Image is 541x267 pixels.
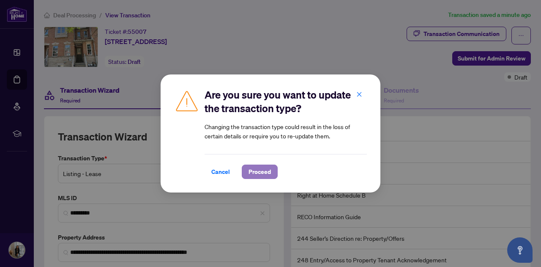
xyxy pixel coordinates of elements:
[356,91,362,97] span: close
[205,122,367,140] article: Changing the transaction type could result in the loss of certain details or require you to re-up...
[507,237,533,263] button: Open asap
[205,165,237,179] button: Cancel
[249,165,271,179] span: Proceed
[174,88,199,113] img: Caution Img
[242,165,278,179] button: Proceed
[211,165,230,179] span: Cancel
[205,88,367,115] h2: Are you sure you want to update the transaction type?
